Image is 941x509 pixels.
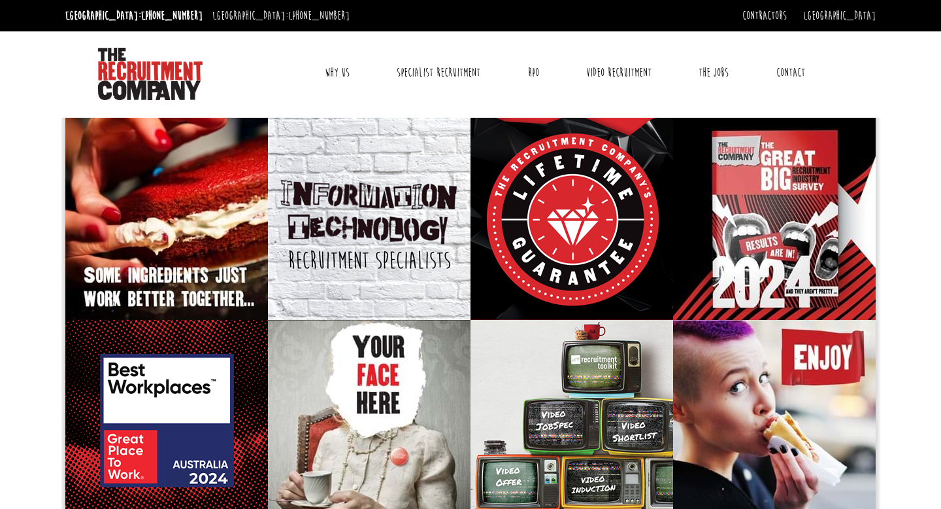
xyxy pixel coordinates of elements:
a: [PHONE_NUMBER] [288,9,350,23]
a: RPO [518,56,549,89]
a: Specialist Recruitment [387,56,490,89]
a: The Jobs [689,56,738,89]
li: [GEOGRAPHIC_DATA]: [62,5,206,26]
a: Why Us [315,56,359,89]
img: The Recruitment Company [98,48,203,100]
li: [GEOGRAPHIC_DATA]: [209,5,353,26]
a: Contact [767,56,815,89]
a: [PHONE_NUMBER] [141,9,203,23]
a: Video Recruitment [576,56,661,89]
a: Contractors [742,9,787,23]
a: [GEOGRAPHIC_DATA] [803,9,876,23]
